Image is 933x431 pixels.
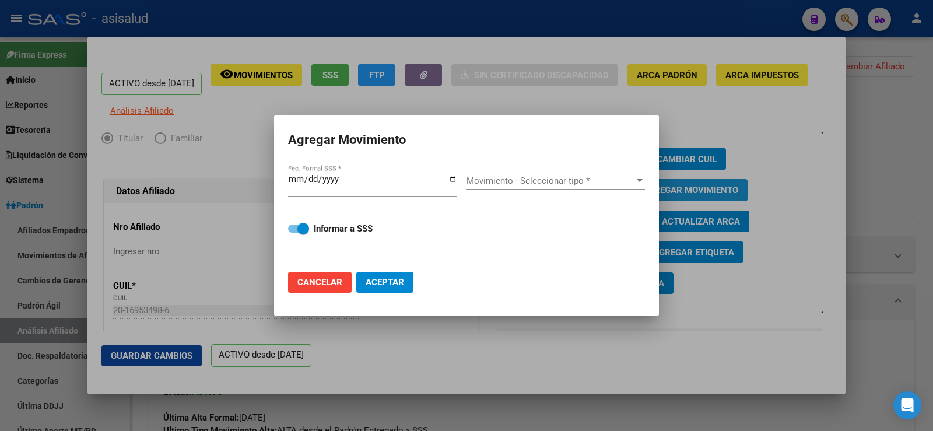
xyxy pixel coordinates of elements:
strong: Informar a SSS [314,223,373,234]
span: Aceptar [366,277,404,288]
span: Cancelar [297,277,342,288]
button: Cancelar [288,272,352,293]
span: Movimiento - Seleccionar tipo * [466,176,634,186]
button: Aceptar [356,272,413,293]
h2: Agregar Movimiento [288,129,645,151]
div: Open Intercom Messenger [893,391,921,419]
